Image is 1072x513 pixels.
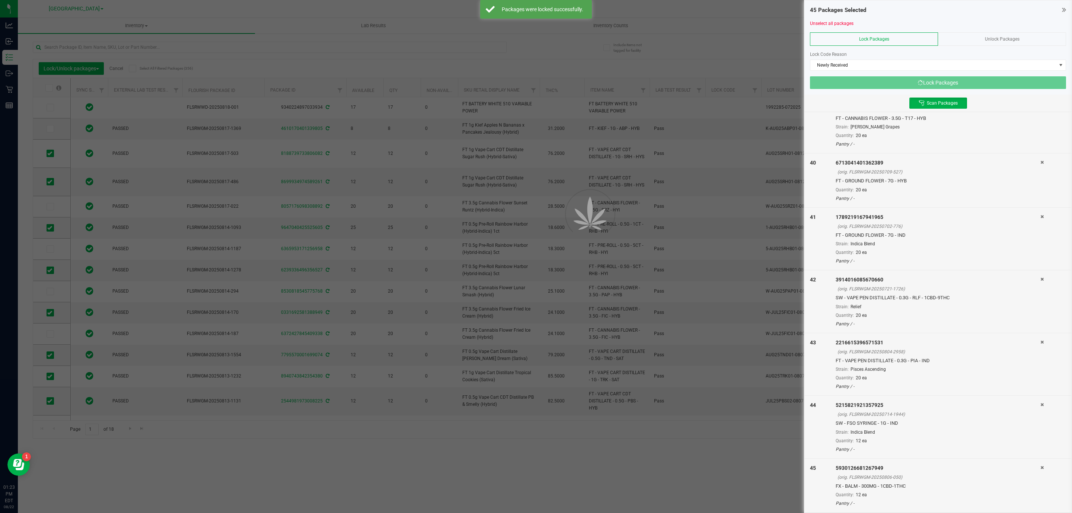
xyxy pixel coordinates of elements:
[810,277,816,283] span: 42
[836,383,1040,390] div: Pantry / -
[837,169,1040,175] div: (orig. FLSRWGM-20250709-527)
[810,52,847,57] span: Lock Code Reason
[810,465,816,471] span: 45
[22,452,31,461] iframe: Resource center unread badge
[837,348,1040,355] div: (orig. FLSRWGM-20250804-2958)
[810,340,816,345] span: 43
[836,213,1040,221] div: 1789219167941965
[837,474,1040,481] div: (orig. FLSRWGM-20250806-050)
[859,36,889,42] span: Lock Packages
[836,438,854,443] span: Quantity:
[836,250,854,255] span: Quantity:
[856,313,867,318] span: 20 ea
[856,133,867,138] span: 20 ea
[810,76,1066,89] button: Lock Packages
[851,241,875,246] span: Indica Blend
[836,321,1040,327] div: Pantry / -
[836,482,1040,490] div: FX - BALM - 300MG - 1CBD-1THC
[851,430,875,435] span: Indica Blend
[836,339,1040,347] div: 2216615396571531
[836,159,1040,167] div: 6713041401362389
[836,124,849,130] span: Strain:
[856,187,867,192] span: 20 ea
[836,420,1040,427] div: SW - FSO SYRINGE - 1G - IND
[836,304,849,309] span: Strain:
[836,313,854,318] span: Quantity:
[836,232,1040,239] div: FT - GROUND FLOWER - 7G - IND
[856,250,867,255] span: 20 ea
[836,446,1040,453] div: Pantry / -
[851,304,861,309] span: Relief
[836,177,1040,185] div: FT - GROUND FLOWER - 7G - HYB
[836,430,849,435] span: Strain:
[856,375,867,380] span: 20 ea
[499,6,586,13] div: Packages were locked successfully.
[836,464,1040,472] div: 5930126681267949
[927,100,958,106] span: Scan Packages
[836,367,849,372] span: Strain:
[836,258,1040,264] div: Pantry / -
[837,223,1040,230] div: (orig. FLSRWGM-20250702-776)
[836,500,1040,507] div: Pantry / -
[810,214,816,220] span: 41
[985,36,1020,42] span: Unlock Packages
[856,492,867,497] span: 12 ea
[836,241,849,246] span: Strain:
[836,276,1040,284] div: 3914016085670660
[836,133,854,138] span: Quantity:
[836,187,854,192] span: Quantity:
[836,115,1040,122] div: FT - CANNABIS FLOWER - 3.5G - T17 - HYB
[837,286,1040,292] div: (orig. FLSRWGM-20250721-1726)
[856,438,867,443] span: 12 ea
[836,294,1040,302] div: SW - VAPE PEN DISTILLATE - 0.3G - RLF - 1CBD-9THC
[836,401,1040,409] div: 5215821921357925
[836,375,854,380] span: Quantity:
[810,160,816,166] span: 40
[836,492,854,497] span: Quantity:
[7,453,30,476] iframe: Resource center
[836,141,1040,147] div: Pantry / -
[909,98,967,109] button: Scan Packages
[836,357,1040,364] div: FT - VAPE PEN DISTILLATE - 0.3G - PIA - IND
[836,195,1040,202] div: Pantry / -
[810,402,816,408] span: 44
[837,411,1040,418] div: (orig. FLSRWGM-20250714-1944)
[851,367,886,372] span: Pisces Ascending
[810,60,1056,70] span: Newly Received
[810,21,854,26] a: Unselect all packages
[851,124,900,130] span: [PERSON_NAME] Grapes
